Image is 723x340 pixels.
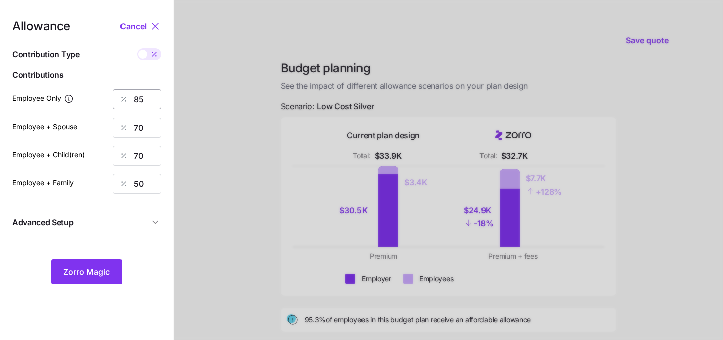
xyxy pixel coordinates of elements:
[63,266,110,278] span: Zorro Magic
[12,177,74,188] label: Employee + Family
[12,69,161,81] span: Contributions
[12,20,70,32] span: Allowance
[120,20,147,32] span: Cancel
[12,121,77,132] label: Employee + Spouse
[120,20,149,32] button: Cancel
[12,149,85,160] label: Employee + Child(ren)
[12,93,74,104] label: Employee Only
[12,210,161,235] button: Advanced Setup
[12,48,80,61] span: Contribution Type
[12,216,74,229] span: Advanced Setup
[51,259,122,284] button: Zorro Magic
